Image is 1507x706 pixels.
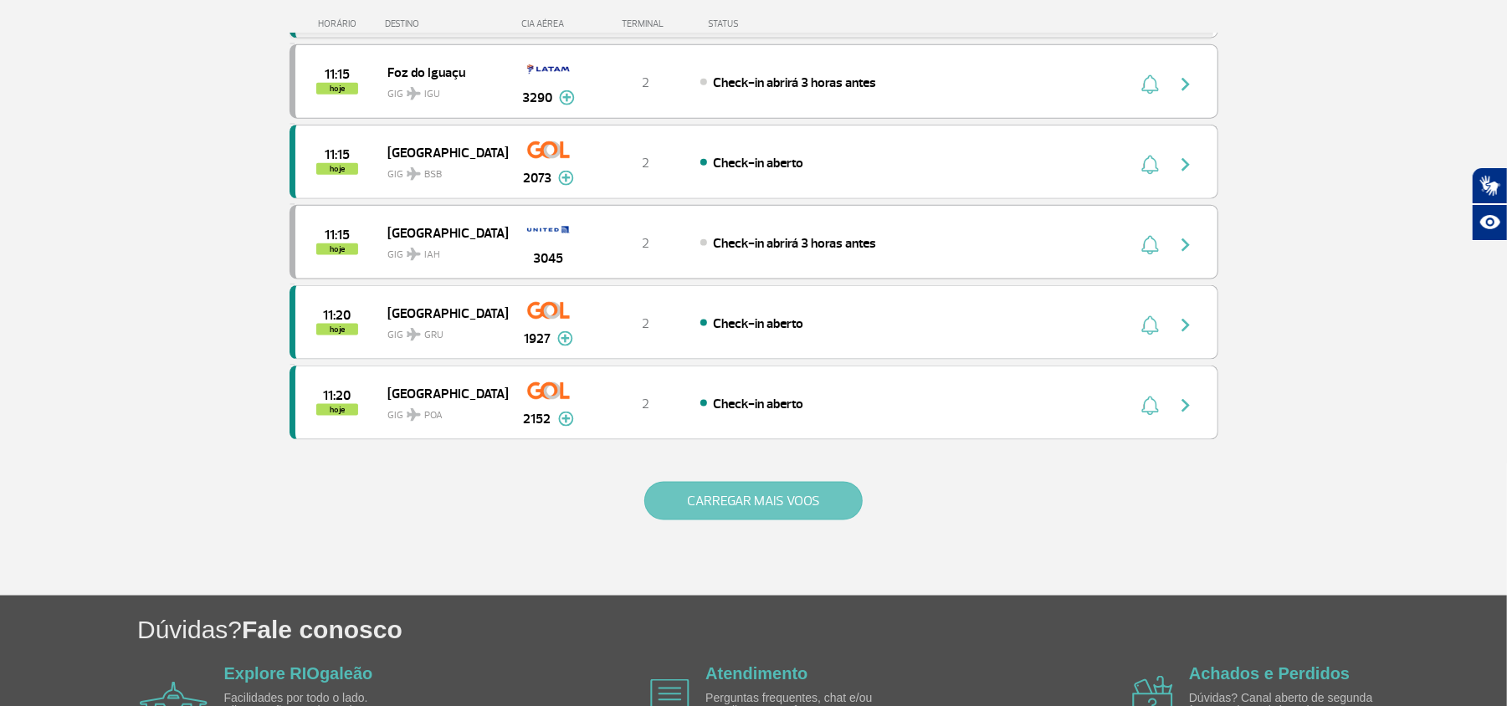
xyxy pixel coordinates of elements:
[557,331,573,346] img: mais-info-painel-voo.svg
[1472,204,1507,241] button: Abrir recursos assistivos.
[242,616,402,643] span: Fale conosco
[1176,396,1196,416] img: seta-direita-painel-voo.svg
[1176,315,1196,335] img: seta-direita-painel-voo.svg
[559,90,575,105] img: mais-info-painel-voo.svg
[1141,74,1159,95] img: sino-painel-voo.svg
[507,18,591,29] div: CIA AÉREA
[387,399,495,423] span: GIG
[713,235,876,252] span: Check-in abrirá 3 horas antes
[316,243,358,255] span: hoje
[522,88,552,108] span: 3290
[316,83,358,95] span: hoje
[407,87,421,100] img: destiny_airplane.svg
[642,235,649,252] span: 2
[387,141,495,163] span: [GEOGRAPHIC_DATA]
[713,396,803,412] span: Check-in aberto
[424,87,440,102] span: IGU
[1189,664,1350,683] a: Achados e Perdidos
[1472,167,1507,204] button: Abrir tradutor de língua de sinais.
[424,167,442,182] span: BSB
[424,248,440,263] span: IAH
[424,408,443,423] span: POA
[700,18,836,29] div: STATUS
[534,248,564,269] span: 3045
[1141,396,1159,416] img: sino-painel-voo.svg
[1141,315,1159,335] img: sino-painel-voo.svg
[1141,155,1159,175] img: sino-painel-voo.svg
[642,396,649,412] span: 2
[387,222,495,243] span: [GEOGRAPHIC_DATA]
[325,149,350,161] span: 2025-09-26 11:15:00
[325,229,350,241] span: 2025-09-26 11:15:00
[642,74,649,91] span: 2
[316,163,358,175] span: hoje
[407,408,421,422] img: destiny_airplane.svg
[387,158,495,182] span: GIG
[137,612,1507,647] h1: Dúvidas?
[705,664,807,683] a: Atendimento
[1176,155,1196,175] img: seta-direita-painel-voo.svg
[387,78,495,102] span: GIG
[295,18,386,29] div: HORÁRIO
[591,18,700,29] div: TERMINAL
[323,310,351,321] span: 2025-09-26 11:20:00
[1176,74,1196,95] img: seta-direita-painel-voo.svg
[387,382,495,404] span: [GEOGRAPHIC_DATA]
[407,248,421,261] img: destiny_airplane.svg
[387,238,495,263] span: GIG
[713,155,803,171] span: Check-in aberto
[644,482,863,520] button: CARREGAR MAIS VOOS
[524,409,551,429] span: 2152
[1472,167,1507,241] div: Plugin de acessibilidade da Hand Talk.
[524,329,551,349] span: 1927
[224,664,373,683] a: Explore RIOgaleão
[558,171,574,186] img: mais-info-painel-voo.svg
[1176,235,1196,255] img: seta-direita-painel-voo.svg
[424,328,443,343] span: GRU
[387,319,495,343] span: GIG
[642,315,649,332] span: 2
[642,155,649,171] span: 2
[1141,235,1159,255] img: sino-painel-voo.svg
[713,74,876,91] span: Check-in abrirá 3 horas antes
[385,18,507,29] div: DESTINO
[407,167,421,181] img: destiny_airplane.svg
[713,315,803,332] span: Check-in aberto
[387,302,495,324] span: [GEOGRAPHIC_DATA]
[523,168,551,188] span: 2073
[316,404,358,416] span: hoje
[323,390,351,402] span: 2025-09-26 11:20:00
[316,324,358,335] span: hoje
[407,328,421,341] img: destiny_airplane.svg
[325,69,350,80] span: 2025-09-26 11:15:00
[558,412,574,427] img: mais-info-painel-voo.svg
[387,61,495,83] span: Foz do Iguaçu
